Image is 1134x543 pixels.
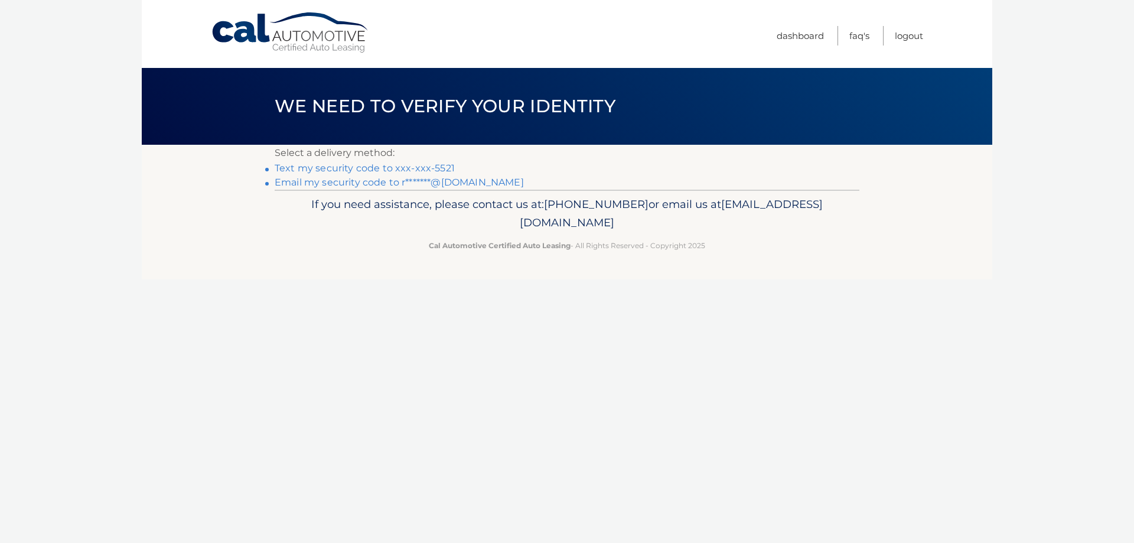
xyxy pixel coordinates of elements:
a: Cal Automotive [211,12,370,54]
a: Dashboard [777,26,824,45]
a: FAQ's [849,26,869,45]
p: If you need assistance, please contact us at: or email us at [282,195,852,233]
p: Select a delivery method: [275,145,859,161]
a: Text my security code to xxx-xxx-5521 [275,162,455,174]
p: - All Rights Reserved - Copyright 2025 [282,239,852,252]
span: [PHONE_NUMBER] [544,197,649,211]
a: Email my security code to r*******@[DOMAIN_NAME] [275,177,524,188]
a: Logout [895,26,923,45]
span: We need to verify your identity [275,95,615,117]
strong: Cal Automotive Certified Auto Leasing [429,241,571,250]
